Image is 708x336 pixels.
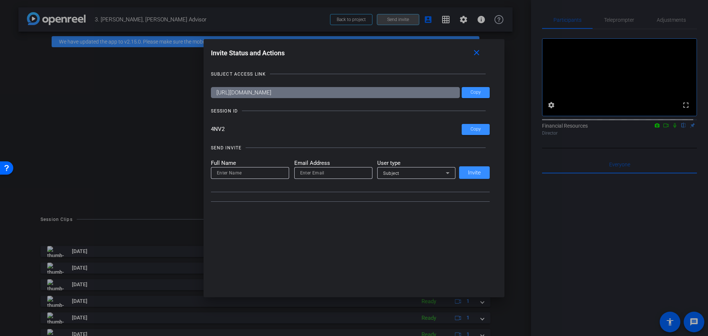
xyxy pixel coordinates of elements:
[211,70,266,78] div: SUBJECT ACCESS LINK
[471,90,481,95] span: Copy
[462,87,490,98] button: Copy
[211,46,490,60] div: Invite Status and Actions
[211,144,490,152] openreel-title-line: SEND INVITE
[472,48,481,58] mat-icon: close
[211,70,490,78] openreel-title-line: SUBJECT ACCESS LINK
[462,124,490,135] button: Copy
[217,169,283,177] input: Enter Name
[211,144,242,152] div: SEND INVITE
[211,107,238,115] div: SESSION ID
[300,169,367,177] input: Enter Email
[211,159,289,167] mat-label: Full Name
[383,171,399,176] span: Subject
[471,127,481,132] span: Copy
[294,159,372,167] mat-label: Email Address
[211,107,490,115] openreel-title-line: SESSION ID
[377,159,455,167] mat-label: User type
